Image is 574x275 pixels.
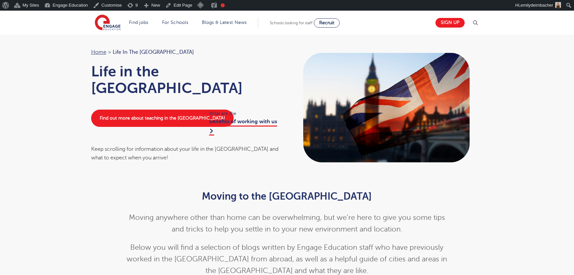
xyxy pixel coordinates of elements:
div: Keep scrolling for information about your life in the [GEOGRAPHIC_DATA] and what to expect when y... [91,145,281,162]
a: Find jobs [129,20,148,25]
a: Blogs & Latest News [202,20,247,25]
a: Find out more about teaching in the [GEOGRAPHIC_DATA] [91,110,234,127]
a: Sign up [435,18,465,28]
div: Focus keyphrase not set [221,3,225,7]
span: What are the [209,110,280,117]
a: benefits of working with us [209,119,277,135]
a: Recruit [314,18,340,28]
a: Home [91,49,106,55]
img: Engage Education [95,15,121,31]
a: For Schools [162,20,188,25]
span: Recruit [319,20,334,25]
h2: Moving to the [GEOGRAPHIC_DATA] [125,191,450,202]
span: > [108,49,111,55]
nav: breadcrumb [91,48,281,56]
p: Moving anywhere other than home can be overwhelming, but we’re here to give you some tips and tri... [125,212,450,235]
span: emilydeimbacher [521,3,553,8]
h1: Life in the [GEOGRAPHIC_DATA] [91,63,281,96]
span: Life in the [GEOGRAPHIC_DATA] [113,48,194,56]
span: Schools looking for staff [270,21,313,25]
